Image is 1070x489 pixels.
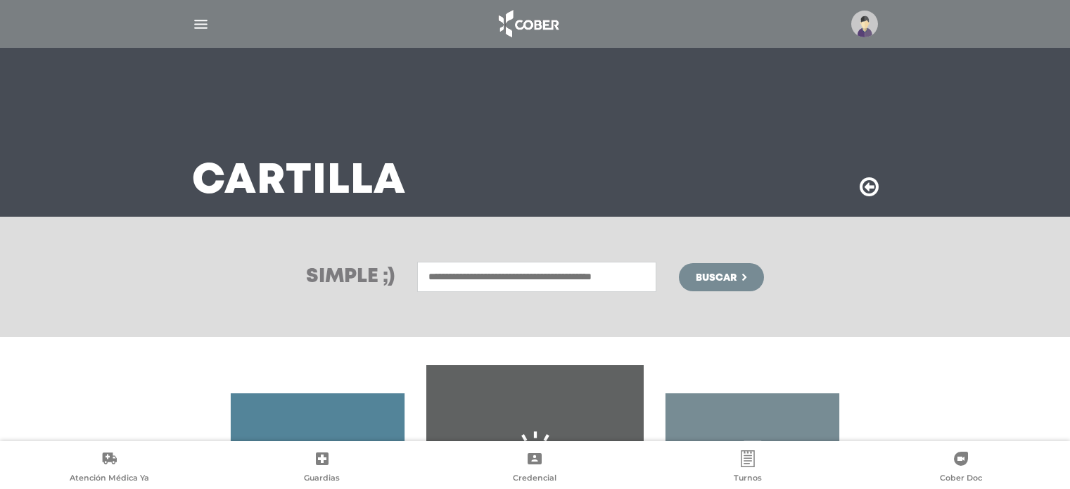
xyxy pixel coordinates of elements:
[216,450,429,486] a: Guardias
[70,473,149,485] span: Atención Médica Ya
[428,450,642,486] a: Credencial
[304,473,340,485] span: Guardias
[679,263,763,291] button: Buscar
[306,267,395,287] h3: Simple ;)
[854,450,1067,486] a: Cober Doc
[192,15,210,33] img: Cober_menu-lines-white.svg
[192,163,406,200] h3: Cartilla
[734,473,762,485] span: Turnos
[513,473,556,485] span: Credencial
[851,11,878,37] img: profile-placeholder.svg
[491,7,565,41] img: logo_cober_home-white.png
[696,273,737,283] span: Buscar
[940,473,982,485] span: Cober Doc
[642,450,855,486] a: Turnos
[3,450,216,486] a: Atención Médica Ya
